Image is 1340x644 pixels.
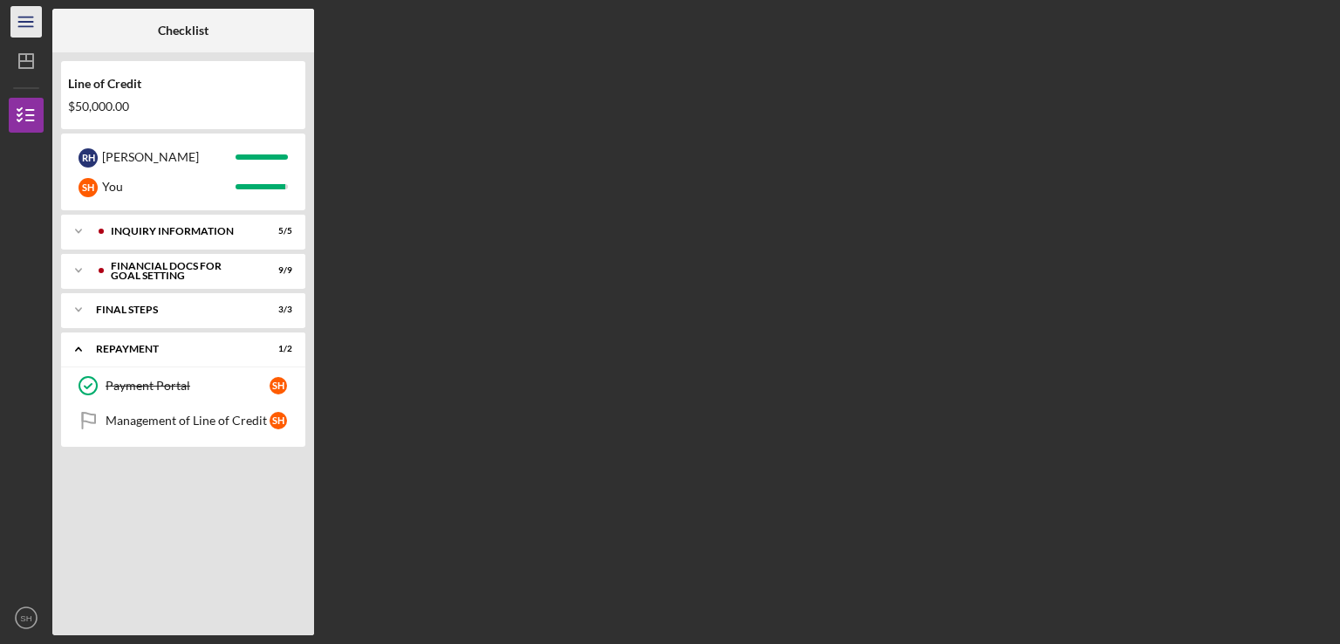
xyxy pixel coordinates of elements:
a: Management of Line of CreditSH [70,403,297,438]
div: 1 / 2 [261,344,292,354]
div: FINAL STEPS [96,305,249,315]
div: 9 / 9 [261,265,292,276]
div: $50,000.00 [68,99,298,113]
div: You [102,172,236,202]
div: INQUIRY INFORMATION [111,226,249,236]
div: S H [79,178,98,197]
div: S H [270,412,287,429]
div: Financial Docs for Goal Setting [111,261,249,281]
div: R H [79,148,98,168]
div: 3 / 3 [261,305,292,315]
text: SH [20,613,31,623]
b: Checklist [158,24,209,38]
div: Payment Portal [106,379,270,393]
div: [PERSON_NAME] [102,142,236,172]
a: Payment PortalSH [70,368,297,403]
div: Repayment [96,344,249,354]
button: SH [9,600,44,635]
div: Management of Line of Credit [106,414,270,428]
div: Line of Credit [68,77,298,91]
div: S H [270,377,287,394]
div: 5 / 5 [261,226,292,236]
